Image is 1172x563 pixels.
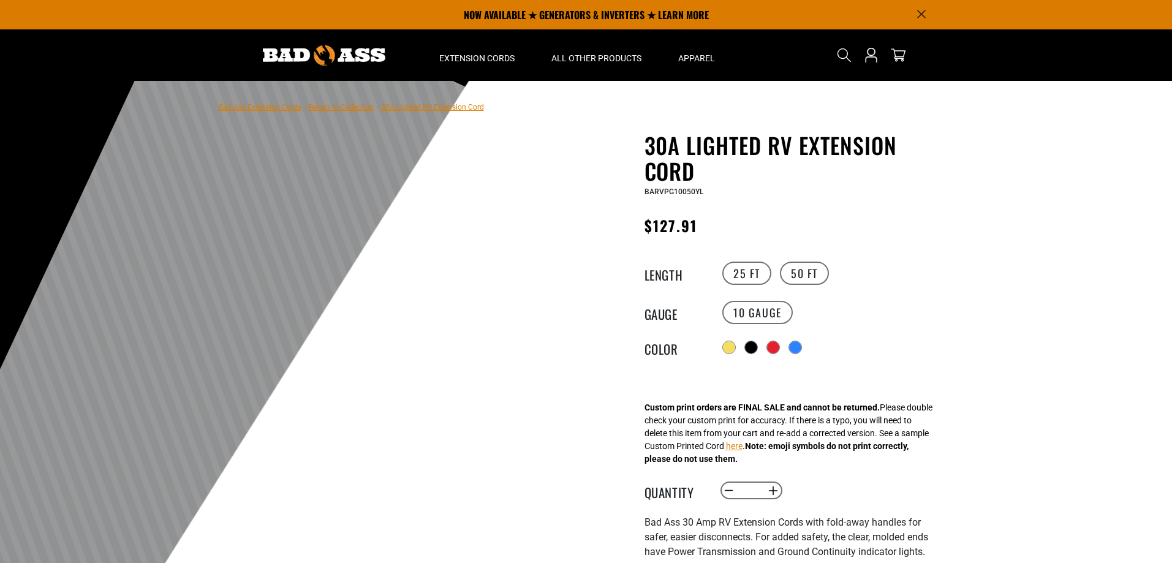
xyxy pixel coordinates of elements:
[678,53,715,64] span: Apparel
[645,339,706,355] legend: Color
[780,262,829,285] label: 50 FT
[219,103,301,111] a: Bad Ass Extension Cords
[722,262,771,285] label: 25 FT
[439,53,515,64] span: Extension Cords
[645,132,945,184] h1: 30A Lighted RV Extension Cord
[660,29,733,81] summary: Apparel
[309,103,374,111] a: Return to Collection
[645,187,703,196] span: BARVPG10050YL
[533,29,660,81] summary: All Other Products
[645,265,706,281] legend: Length
[726,440,743,453] button: here
[376,103,379,111] span: ›
[645,483,706,499] label: Quantity
[381,103,484,111] span: 30A Lighted RV Extension Cord
[645,214,698,236] span: $127.91
[551,53,641,64] span: All Other Products
[645,402,880,412] strong: Custom print orders are FINAL SALE and cannot be returned.
[219,99,484,114] nav: breadcrumbs
[304,103,306,111] span: ›
[722,301,793,324] label: 10 Gauge
[263,45,385,66] img: Bad Ass Extension Cords
[834,45,854,65] summary: Search
[421,29,533,81] summary: Extension Cords
[645,441,909,464] strong: Note: emoji symbols do not print correctly, please do not use them.
[645,304,706,320] legend: Gauge
[645,516,928,557] span: Bad Ass 30 Amp RV Extension Cords with fold-away handles for safer, easier disconnects. For added...
[645,401,932,466] div: Please double check your custom print for accuracy. If there is a typo, you will need to delete t...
